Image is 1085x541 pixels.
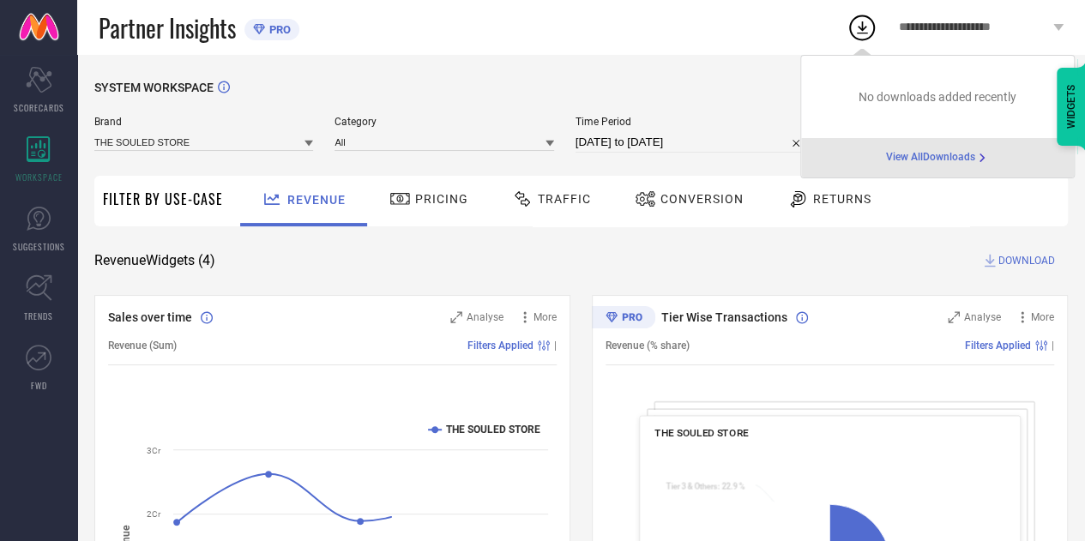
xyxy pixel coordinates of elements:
[108,340,177,352] span: Revenue (Sum)
[964,311,1001,323] span: Analyse
[666,481,744,490] text: : 22.9 %
[886,151,989,165] a: View AllDownloads
[13,240,65,253] span: SUGGESTIONS
[654,427,749,439] span: THE SOULED STORE
[847,12,877,43] div: Open download list
[103,189,223,209] span: Filter By Use-Case
[576,116,808,128] span: Time Period
[660,192,744,206] span: Conversion
[335,116,553,128] span: Category
[538,192,591,206] span: Traffic
[948,311,960,323] svg: Zoom
[859,90,1016,104] span: No downloads added recently
[592,306,655,332] div: Premium
[886,151,989,165] div: Open download page
[661,310,787,324] span: Tier Wise Transactions
[965,340,1031,352] span: Filters Applied
[813,192,871,206] span: Returns
[99,10,236,45] span: Partner Insights
[94,252,215,269] span: Revenue Widgets ( 4 )
[94,81,214,94] span: SYSTEM WORKSPACE
[576,132,808,153] input: Select time period
[108,310,192,324] span: Sales over time
[14,101,64,114] span: SCORECARDS
[666,481,717,490] tspan: Tier 3 & Others
[265,23,291,36] span: PRO
[533,311,557,323] span: More
[147,446,161,455] text: 3Cr
[998,252,1055,269] span: DOWNLOAD
[886,151,975,165] span: View All Downloads
[606,340,690,352] span: Revenue (% share)
[94,116,313,128] span: Brand
[415,192,468,206] span: Pricing
[554,340,557,352] span: |
[450,311,462,323] svg: Zoom
[1052,340,1054,352] span: |
[446,424,540,436] text: THE SOULED STORE
[147,509,161,519] text: 2Cr
[24,310,53,322] span: TRENDS
[15,171,63,183] span: WORKSPACE
[467,311,503,323] span: Analyse
[467,340,533,352] span: Filters Applied
[287,193,346,207] span: Revenue
[31,379,47,392] span: FWD
[1031,311,1054,323] span: More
